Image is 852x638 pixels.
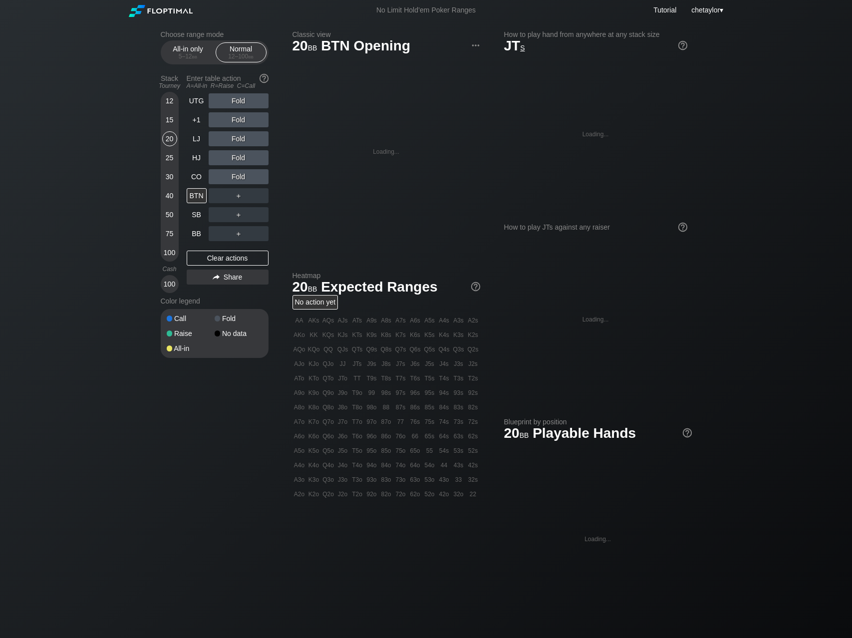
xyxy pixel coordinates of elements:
div: T7o [350,415,364,429]
div: J5o [336,444,350,458]
div: T3o [350,473,364,487]
div: 82o [379,487,393,501]
div: K7s [394,328,408,342]
div: 94s [437,386,451,400]
span: s [520,41,525,52]
div: T2o [350,487,364,501]
div: T8o [350,400,364,414]
div: A6o [292,429,306,443]
div: 43o [437,473,451,487]
div: 98s [379,386,393,400]
span: 20 [291,280,319,296]
div: Q9o [321,386,335,400]
div: T7s [394,371,408,385]
div: Loading... [373,148,399,155]
span: 20 [291,38,319,55]
div: J9o [336,386,350,400]
div: 82s [466,400,480,414]
div: QTo [321,371,335,385]
div: 99 [365,386,379,400]
div: QQ [321,342,335,356]
div: 87o [379,415,393,429]
div: 74o [394,458,408,472]
div: Normal [218,43,264,62]
div: SB [187,207,207,222]
div: 88 [379,400,393,414]
div: 75o [394,444,408,458]
div: K6s [408,328,422,342]
div: 5 – 12 [167,53,209,60]
div: T4s [437,371,451,385]
div: Clear actions [187,251,269,266]
div: K3s [452,328,466,342]
div: 33 [452,473,466,487]
div: UTG [187,93,207,108]
img: help.32db89a4.svg [259,73,270,84]
div: K8s [379,328,393,342]
div: Share [187,270,269,285]
div: 65s [423,429,437,443]
div: Enter table action [187,70,269,93]
div: A8o [292,400,306,414]
div: Tourney [157,82,183,89]
img: help.32db89a4.svg [682,427,693,438]
div: 95o [365,444,379,458]
div: AJs [336,314,350,327]
div: BB [187,226,207,241]
div: +1 [187,112,207,127]
div: 63o [408,473,422,487]
div: T5s [423,371,437,385]
div: K4o [307,458,321,472]
div: 62o [408,487,422,501]
div: KTo [307,371,321,385]
div: No data [215,330,263,337]
div: Fold [215,315,263,322]
div: 84o [379,458,393,472]
div: Raise [167,330,215,337]
div: 96s [408,386,422,400]
div: J4o [336,458,350,472]
div: T4o [350,458,364,472]
div: No Limit Hold’em Poker Ranges [361,6,491,16]
div: 94o [365,458,379,472]
div: A9s [365,314,379,327]
div: K7o [307,415,321,429]
div: 55 [423,444,437,458]
div: Q4s [437,342,451,356]
div: All-in only [165,43,211,62]
div: JTs [350,357,364,371]
div: K5o [307,444,321,458]
div: Cash [157,266,183,273]
div: 85s [423,400,437,414]
div: A8s [379,314,393,327]
div: Q6o [321,429,335,443]
div: T8s [379,371,393,385]
span: bb [248,53,254,60]
div: CO [187,169,207,184]
div: Q5o [321,444,335,458]
span: bb [520,429,529,440]
div: 12 [162,93,177,108]
div: ＋ [209,226,269,241]
div: 63s [452,429,466,443]
div: 92s [466,386,480,400]
div: K2s [466,328,480,342]
div: 75 [162,226,177,241]
div: 62s [466,429,480,443]
img: help.32db89a4.svg [677,222,688,233]
div: 40 [162,188,177,203]
div: A9o [292,386,306,400]
div: 52o [423,487,437,501]
div: LJ [187,131,207,146]
div: T2s [466,371,480,385]
div: J6o [336,429,350,443]
div: 32s [466,473,480,487]
div: J8o [336,400,350,414]
div: Q2o [321,487,335,501]
div: J5s [423,357,437,371]
div: QTs [350,342,364,356]
div: Stack [157,70,183,93]
div: A2s [466,314,480,327]
div: ＋ [209,188,269,203]
div: QJo [321,357,335,371]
